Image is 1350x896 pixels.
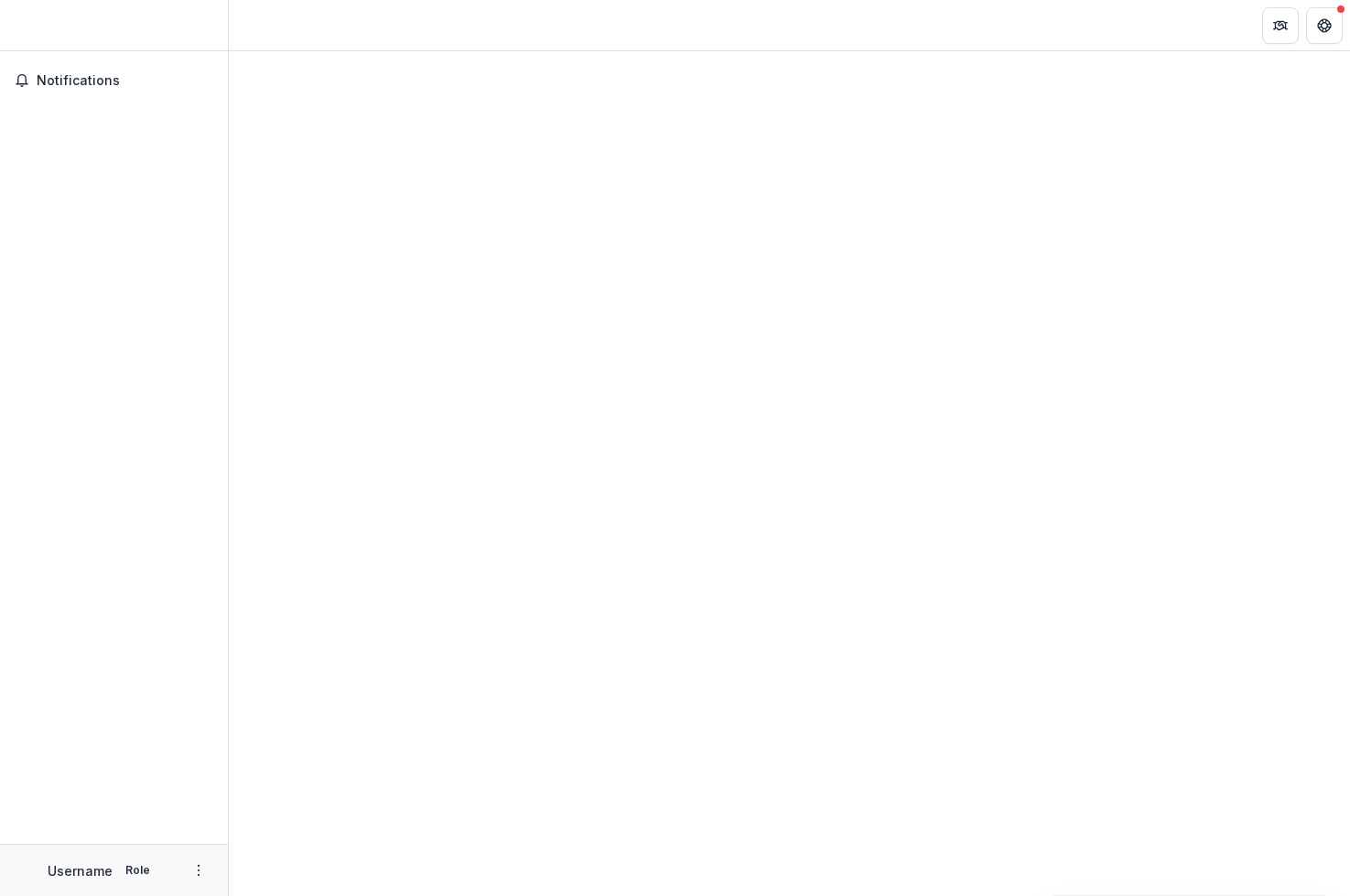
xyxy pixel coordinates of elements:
button: Get Help [1306,7,1343,44]
button: Partners [1262,7,1299,44]
p: Role [120,862,156,879]
p: Username [48,861,113,880]
button: Notifications [7,66,221,95]
button: More [188,859,210,881]
span: Notifications [37,73,213,89]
